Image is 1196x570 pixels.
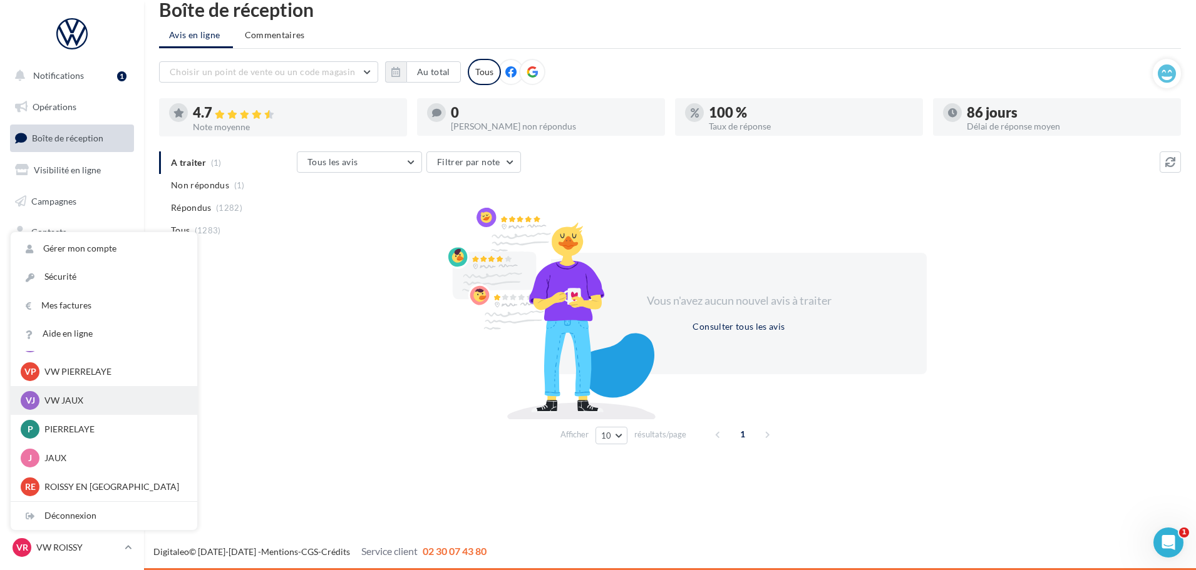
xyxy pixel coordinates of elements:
a: Mentions [261,546,298,557]
p: PIERRELAYE [44,423,182,435]
a: Aide en ligne [11,320,197,348]
button: Filtrer par note [426,151,521,173]
span: VP [24,365,36,378]
span: RE [25,481,36,493]
p: VW ROISSY [36,541,120,554]
span: Tous [171,224,190,237]
span: © [DATE]-[DATE] - - - [153,546,487,557]
span: P [28,423,33,435]
div: 4.7 [193,106,397,120]
a: Sécurité [11,263,197,291]
iframe: Intercom live chat [1153,527,1183,557]
span: 1 [733,424,753,444]
a: Mes factures [11,292,197,320]
div: 0 [451,106,655,120]
a: Médiathèque [8,250,137,277]
a: Campagnes [8,188,137,215]
a: Crédits [321,546,350,557]
span: Choisir un point de vente ou un code magasin [170,66,355,77]
a: VR VW ROISSY [10,536,134,559]
div: Taux de réponse [709,122,913,131]
div: Délai de réponse moyen [967,122,1171,131]
span: Visibilité en ligne [34,165,101,175]
button: Notifications 1 [8,63,131,89]
span: Campagnes [31,195,76,206]
a: Gérer mon compte [11,235,197,263]
span: résultats/page [634,429,686,440]
a: Digitaleo [153,546,189,557]
span: Notifications [33,70,84,81]
span: VR [16,541,28,554]
span: VJ [26,394,35,407]
a: CGS [301,546,318,557]
div: Vous n'avez aucun nouvel avis à traiter [631,293,847,309]
button: Tous les avis [297,151,422,173]
span: J [28,452,32,464]
span: (1282) [216,203,242,213]
a: Campagnes DataOnDemand [8,354,137,391]
a: Opérations [8,94,137,120]
span: Opérations [33,101,76,112]
span: Tous les avis [307,156,358,167]
span: (1) [234,180,245,190]
div: 1 [117,71,126,81]
span: Contacts [31,226,66,237]
a: PLV et print personnalisable [8,312,137,349]
button: 10 [595,427,627,444]
span: Afficher [560,429,589,440]
span: Service client [361,545,418,557]
div: [PERSON_NAME] non répondus [451,122,655,131]
button: Choisir un point de vente ou un code magasin [159,61,378,83]
a: Contacts [8,219,137,245]
span: Répondus [171,201,212,214]
p: ROISSY EN [GEOGRAPHIC_DATA] [44,481,182,493]
div: Note moyenne [193,123,397,131]
a: Visibilité en ligne [8,157,137,183]
p: VW PIERRELAYE [44,365,182,378]
span: (1283) [195,225,221,235]
span: Commentaires [245,29,305,41]
button: Consulter tous les avis [688,319,790,334]
button: Au total [385,61,461,83]
div: Déconnexion [11,502,197,530]
p: JAUX [44,452,182,464]
div: 86 jours [967,106,1171,120]
button: Au total [406,61,461,83]
span: Non répondus [171,179,229,191]
span: 10 [601,430,612,440]
p: VW JAUX [44,394,182,407]
a: Calendrier [8,282,137,308]
span: 02 30 07 43 80 [423,545,487,557]
a: Boîte de réception [8,125,137,151]
span: Boîte de réception [32,133,103,143]
div: 100 % [709,106,913,120]
span: 1 [1179,527,1189,537]
div: Tous [468,59,501,85]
